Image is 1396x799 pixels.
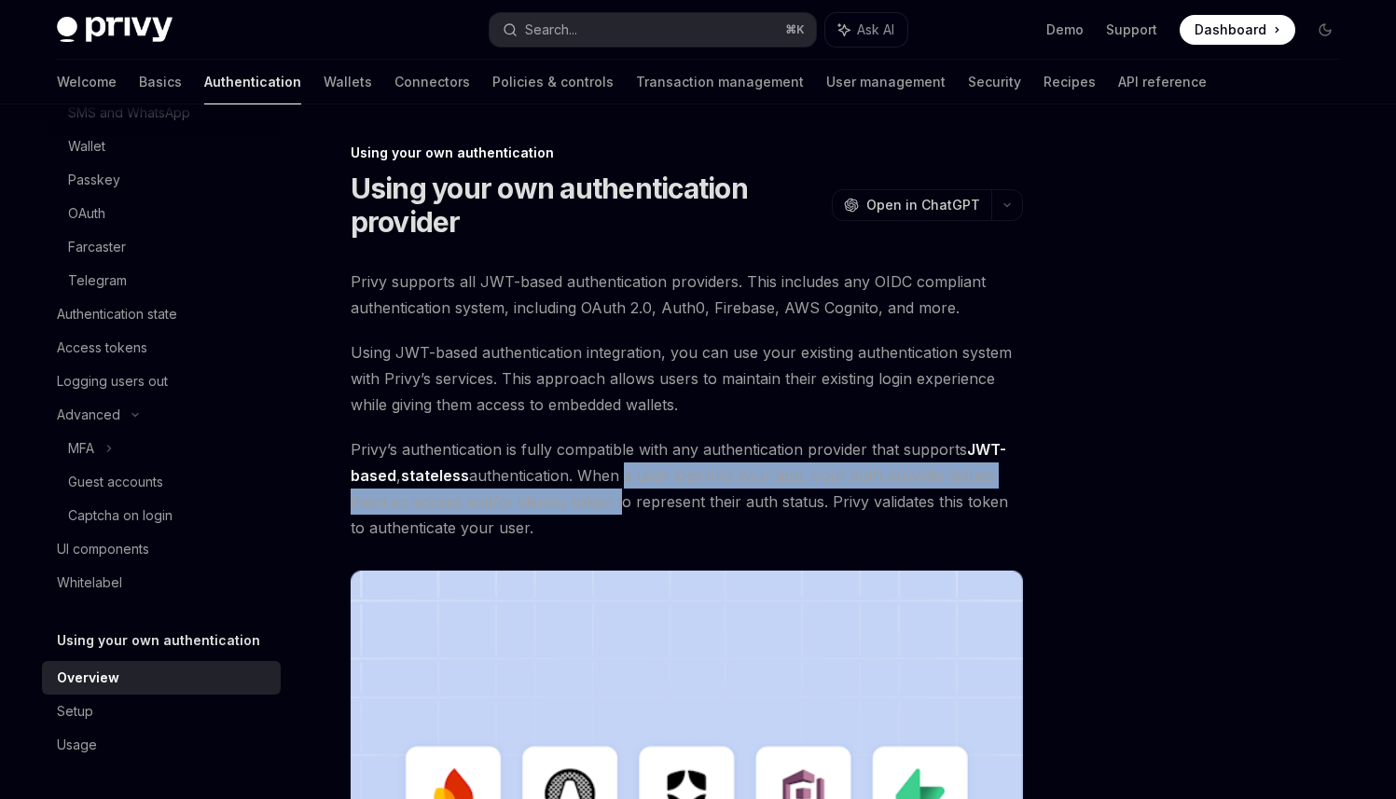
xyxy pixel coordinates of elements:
a: UI components [42,532,281,566]
a: Usage [42,728,281,762]
a: Wallets [324,60,372,104]
div: Usage [57,734,97,756]
a: Connectors [394,60,470,104]
a: Authentication state [42,297,281,331]
button: Ask AI [825,13,907,47]
a: Telegram [42,264,281,297]
img: dark logo [57,17,173,43]
span: Using JWT-based authentication integration, you can use your existing authentication system with ... [351,339,1023,418]
a: Logging users out [42,365,281,398]
span: Open in ChatGPT [866,196,980,214]
div: Guest accounts [68,471,163,493]
div: Using your own authentication [351,144,1023,162]
div: Passkey [68,169,120,191]
h5: Using your own authentication [57,629,260,652]
a: Wallet [42,130,281,163]
span: Ask AI [857,21,894,39]
a: OAuth [42,197,281,230]
div: Wallet [68,135,105,158]
a: Overview [42,661,281,695]
a: Policies & controls [492,60,614,104]
div: Authentication state [57,303,177,325]
a: Transaction management [636,60,804,104]
a: Access tokens [42,331,281,365]
a: Recipes [1044,60,1096,104]
h1: Using your own authentication provider [351,172,824,239]
a: Basics [139,60,182,104]
a: Dashboard [1180,15,1295,45]
button: Search...⌘K [490,13,816,47]
a: Whitelabel [42,566,281,599]
button: Toggle dark mode [1310,15,1340,45]
div: Overview [57,667,119,689]
div: Search... [525,19,577,41]
a: Passkey [42,163,281,197]
button: Open in ChatGPT [832,189,991,221]
a: Security [968,60,1021,104]
div: Advanced [57,404,120,426]
span: Dashboard [1195,21,1266,39]
a: API reference [1118,60,1207,104]
a: Authentication [204,60,301,104]
a: stateless [401,466,469,486]
span: ⌘ K [785,22,805,37]
a: Farcaster [42,230,281,264]
div: Access tokens [57,337,147,359]
div: Setup [57,700,93,723]
div: UI components [57,538,149,560]
div: Whitelabel [57,572,122,594]
a: Demo [1046,21,1084,39]
a: Support [1106,21,1157,39]
div: Captcha on login [68,504,173,527]
a: User management [826,60,946,104]
span: Privy supports all JWT-based authentication providers. This includes any OIDC compliant authentic... [351,269,1023,321]
a: Welcome [57,60,117,104]
div: MFA [68,437,94,460]
div: Telegram [68,269,127,292]
a: Captcha on login [42,499,281,532]
div: OAuth [68,202,105,225]
a: Guest accounts [42,465,281,499]
div: Logging users out [57,370,168,393]
a: Setup [42,695,281,728]
div: Farcaster [68,236,126,258]
span: Privy’s authentication is fully compatible with any authentication provider that supports , authe... [351,436,1023,541]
